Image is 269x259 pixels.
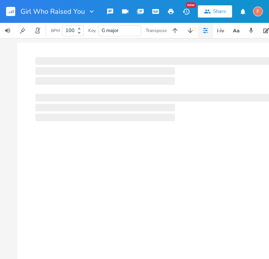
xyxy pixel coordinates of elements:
[146,28,167,33] div: Transpose
[186,2,196,8] div: New
[253,6,263,16] div: fuzzyip
[213,8,226,15] div: Share
[198,5,232,18] button: Share
[178,5,194,18] button: New
[102,27,119,34] span: G major
[88,28,96,33] div: Key
[21,8,85,15] span: Girl Who Raised You
[51,29,60,33] div: BPM
[253,3,263,20] button: F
